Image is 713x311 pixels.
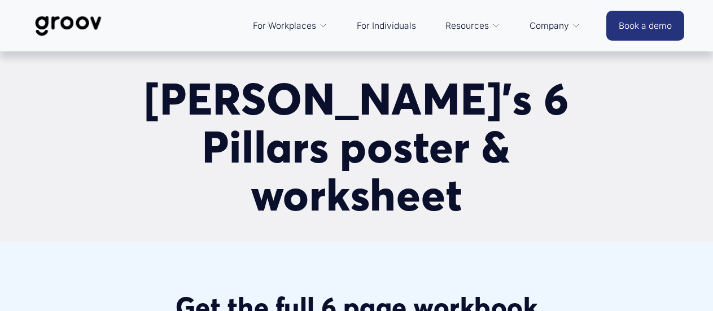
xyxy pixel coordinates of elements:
[524,12,587,40] a: folder dropdown
[29,7,108,45] img: Groov | Workplace Science Platform | Unlock Performance | Drive Results
[253,18,316,34] span: For Workplaces
[351,12,422,40] a: For Individuals
[530,18,569,34] span: Company
[440,12,506,40] a: folder dropdown
[606,11,684,41] a: Book a demo
[247,12,334,40] a: folder dropdown
[445,18,489,34] span: Resources
[111,75,602,218] h1: [PERSON_NAME]’s 6 Pillars poster & worksheet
